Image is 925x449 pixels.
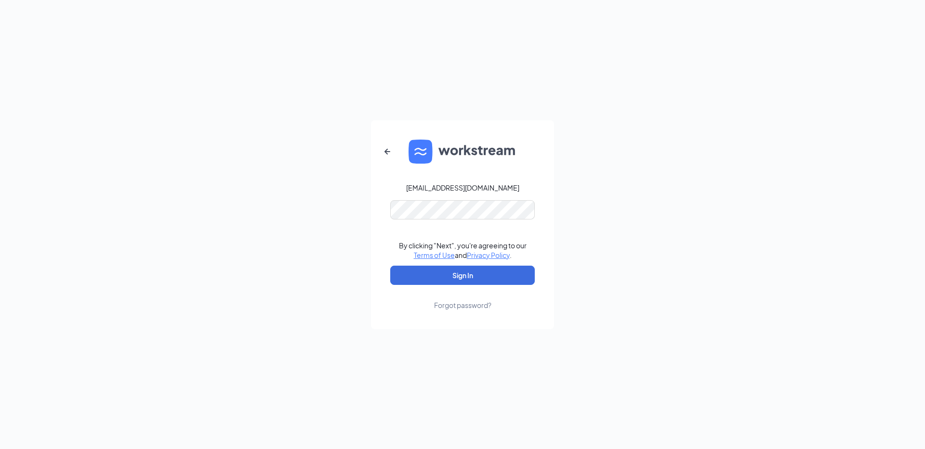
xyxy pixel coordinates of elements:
[434,285,491,310] a: Forgot password?
[434,300,491,310] div: Forgot password?
[406,183,519,192] div: [EMAIL_ADDRESS][DOMAIN_NAME]
[414,251,455,259] a: Terms of Use
[390,266,535,285] button: Sign In
[376,140,399,163] button: ArrowLeftNew
[467,251,510,259] a: Privacy Policy
[409,140,516,164] img: WS logo and Workstream text
[399,241,527,260] div: By clicking "Next", you're agreeing to our and .
[382,146,393,157] svg: ArrowLeftNew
